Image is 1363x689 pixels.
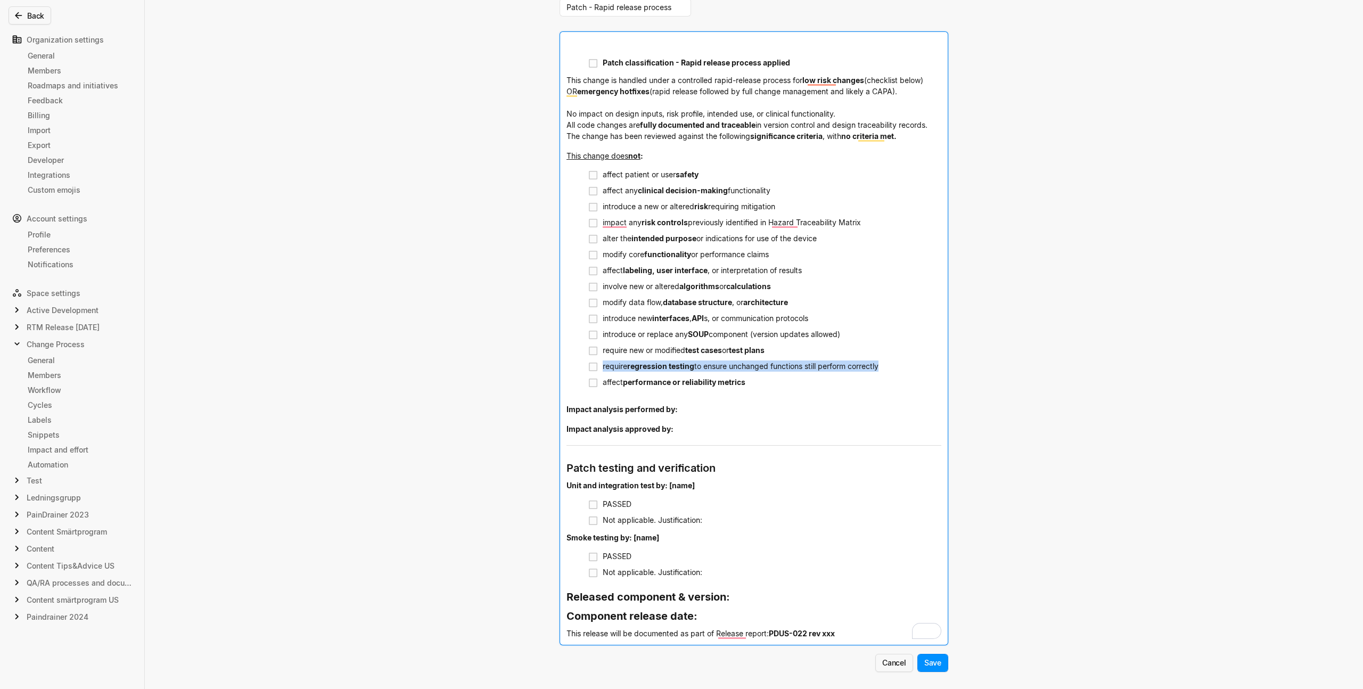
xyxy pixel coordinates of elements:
span: Not applicable. Justification: [603,515,702,524]
span: Paindrainer 2024 [27,611,88,622]
span: functionality [728,186,770,195]
span: SOUP [688,330,709,339]
span: PASSED [603,552,631,561]
a: Snippets [23,427,136,442]
span: involve new or altered [603,282,679,291]
div: Members [28,370,132,381]
div: Members [28,65,132,76]
span: PASSED [603,499,631,508]
div: Import [28,125,132,136]
span: functionality [644,250,691,259]
span: performance or reliability metrics [623,378,745,387]
div: General [28,355,132,366]
span: (rapid release followed by full change management and likely a CAPA). No impact on design inputs,... [566,87,899,129]
a: Cycles [23,397,136,412]
span: labeling, user interface [623,266,708,275]
a: Integrations [23,167,136,182]
a: Notifications [23,257,136,272]
span: This change is handled under a controlled rapid-release process for [566,76,802,85]
span: affect patient or user [603,170,676,179]
span: Impact analysis approved by: [566,424,674,433]
span: or indications for use of the device [696,234,817,243]
span: database structure [663,298,732,307]
span: Patch testing and verification [566,462,716,474]
div: Notifications [28,259,132,270]
span: to ensure unchanged functions still perform correctly [694,362,878,371]
div: Snippets [28,429,132,440]
span: Active Development [27,305,98,316]
span: Test [27,475,42,486]
span: s, or communication protocols [704,314,808,323]
span: Component release date: [566,610,697,622]
span: introduce a new or altered [603,202,694,211]
a: Profile [23,227,136,242]
span: This change does [566,151,628,160]
span: , or [732,298,743,307]
span: or [719,282,726,291]
span: fully documented and traceable [640,120,756,129]
div: Organization settings [9,31,136,48]
div: Impact and effort [28,444,132,455]
span: modify data flow, [603,298,663,307]
div: Space settings [9,284,136,301]
div: Workflow [28,384,132,396]
a: Impact and effort [23,442,136,457]
span: in version control and design traceability records. The change has been reviewed against the foll... [566,120,927,141]
div: Account settings [9,210,136,227]
span: , with [823,132,841,141]
div: Feedback [28,95,132,106]
span: Content Tips&Advice US [27,560,114,571]
div: Cycles [28,399,132,411]
span: , [689,314,692,323]
span: (checklist below) OR [566,76,925,96]
span: or performance claims [691,250,769,259]
span: Smoke testing by: [name] [566,533,659,542]
span: Released component & version: [566,590,730,603]
a: General [23,352,136,367]
span: QA/RA processes and documents [27,577,133,588]
a: Custom emojis [23,182,136,197]
span: introduce new [603,314,652,323]
span: risk [694,202,708,211]
span: safety [676,170,699,179]
span: RTM Release [DATE] [27,322,100,333]
div: Integrations [28,169,132,181]
span: interfaces [652,314,689,323]
div: Preferences [28,244,132,255]
a: Billing [23,108,136,122]
span: Patch classification - Rapid release process applied [603,58,790,67]
span: alter the [603,234,631,243]
span: not [628,151,641,160]
span: emergency hotfixes [577,87,650,96]
div: Billing [28,110,132,121]
a: Automation [23,457,136,472]
a: Workflow [23,382,136,397]
span: Change Process [27,339,85,350]
span: modify core [603,250,644,259]
div: Roadmaps and initiatives [28,80,132,91]
span: no criteria met. [841,132,897,141]
span: API [692,314,704,323]
button: Cancel [875,654,913,672]
span: affect [603,266,623,275]
a: Preferences [23,242,136,257]
span: require [603,362,627,371]
span: low risk changes [802,76,864,85]
button: Back [9,6,51,24]
a: Members [23,367,136,382]
span: clinical decision-making [638,186,728,195]
span: Unit and integration test by: [name] [566,481,695,490]
div: Labels [28,414,132,425]
span: calculations [726,282,771,291]
a: Developer [23,152,136,167]
button: Save [917,654,948,672]
span: , or interpretation of results [708,266,802,275]
span: algorithms [679,282,719,291]
div: General [28,50,132,61]
div: Automation [28,459,132,470]
div: Export [28,140,132,151]
a: Labels [23,412,136,427]
span: Content Smärtprogram [27,526,107,537]
a: Roadmaps and initiatives [23,78,136,93]
span: require new or modified [603,346,685,355]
